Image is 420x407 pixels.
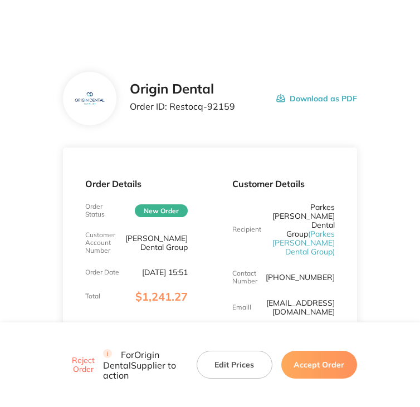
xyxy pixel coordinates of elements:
[266,203,335,257] p: Parkes [PERSON_NAME] Dental Group
[119,234,188,252] p: [PERSON_NAME] Dental Group
[232,303,251,311] p: Emaill
[266,298,335,317] a: [EMAIL_ADDRESS][DOMAIN_NAME]
[266,273,335,282] p: [PHONE_NUMBER]
[135,204,188,217] span: New Order
[142,268,188,277] p: [DATE] 15:51
[130,101,235,111] p: Order ID: Restocq- 92159
[232,269,266,285] p: Contact Number
[85,268,119,276] p: Order Date
[281,351,357,379] button: Accept Order
[135,290,188,303] span: $1,241.27
[272,229,335,257] span: ( Parkes [PERSON_NAME] Dental Group )
[276,81,357,116] button: Download as PDF
[85,292,100,300] p: Total
[58,16,169,34] a: Restocq logo
[71,81,108,117] img: YzF0MTI4NA
[130,81,235,97] h2: Origin Dental
[58,16,169,32] img: Restocq logo
[197,351,272,379] button: Edit Prices
[63,355,103,374] button: Reject Order
[103,349,183,380] p: For Origin Dental Supplier to action
[85,179,188,189] p: Order Details
[232,225,261,233] p: Recipient
[232,179,335,189] p: Customer Details
[85,203,119,218] p: Order Status
[85,231,119,254] p: Customer Account Number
